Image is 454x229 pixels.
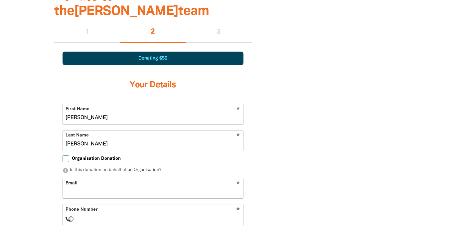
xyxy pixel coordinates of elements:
[72,155,121,162] span: Organisation Donation
[63,52,243,65] div: Donating $50
[63,167,243,174] p: Is this donation on behalf of an Organisation?
[63,72,243,99] h3: Your Details
[236,207,240,214] i: Required
[63,167,69,173] i: info
[63,155,69,162] input: Organisation Donation
[54,22,120,43] div: 1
